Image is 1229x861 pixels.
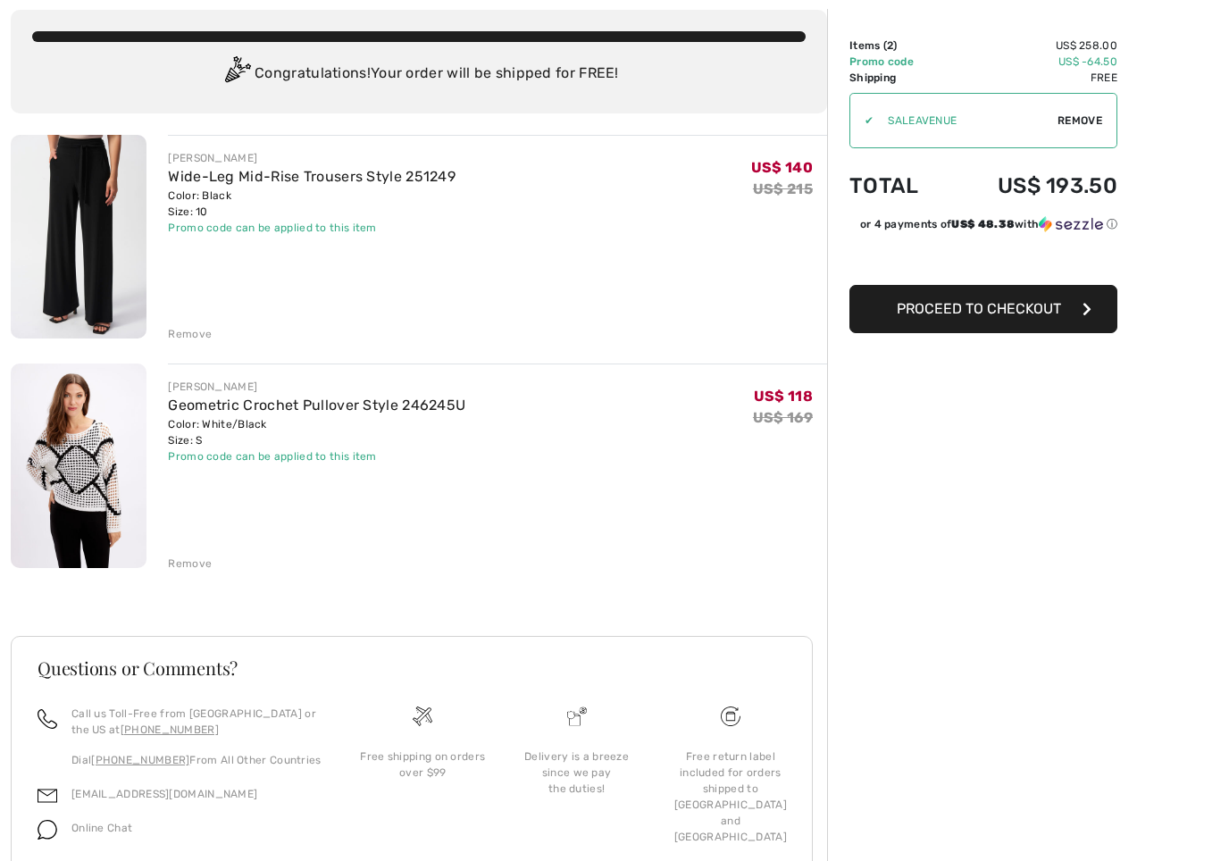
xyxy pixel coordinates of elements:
[753,180,813,197] s: US$ 215
[860,216,1117,232] div: or 4 payments of with
[38,709,57,729] img: call
[11,135,146,339] img: Wide-Leg Mid-Rise Trousers Style 251249
[71,788,257,800] a: [EMAIL_ADDRESS][DOMAIN_NAME]
[168,379,465,395] div: [PERSON_NAME]
[168,397,465,414] a: Geometric Crochet Pullover Style 246245U
[38,820,57,840] img: chat
[11,364,146,567] img: Geometric Crochet Pullover Style 246245U
[38,786,57,806] img: email
[168,168,456,185] a: Wide-Leg Mid-Rise Trousers Style 251249
[721,706,740,726] img: Free shipping on orders over $99
[849,238,1117,279] iframe: PayPal-paypal
[71,822,132,834] span: Online Chat
[948,70,1117,86] td: Free
[168,416,465,448] div: Color: White/Black Size: S
[754,388,813,405] span: US$ 118
[849,285,1117,333] button: Proceed to Checkout
[219,56,255,92] img: Congratulation2.svg
[121,723,219,736] a: [PHONE_NUMBER]
[168,220,456,236] div: Promo code can be applied to this item
[360,748,485,781] div: Free shipping on orders over $99
[168,188,456,220] div: Color: Black Size: 10
[897,300,1061,317] span: Proceed to Checkout
[849,38,948,54] td: Items ( )
[168,448,465,464] div: Promo code can be applied to this item
[71,706,324,738] p: Call us Toll-Free from [GEOGRAPHIC_DATA] or the US at
[753,409,813,426] s: US$ 169
[849,70,948,86] td: Shipping
[32,56,806,92] div: Congratulations! Your order will be shipped for FREE!
[168,556,212,572] div: Remove
[849,155,948,216] td: Total
[668,748,793,845] div: Free return label included for orders shipped to [GEOGRAPHIC_DATA] and [GEOGRAPHIC_DATA]
[1058,113,1102,129] span: Remove
[751,159,813,176] span: US$ 140
[71,752,324,768] p: Dial From All Other Countries
[567,706,587,726] img: Delivery is a breeze since we pay the duties!
[849,54,948,70] td: Promo code
[948,54,1117,70] td: US$ -64.50
[948,155,1117,216] td: US$ 193.50
[948,38,1117,54] td: US$ 258.00
[413,706,432,726] img: Free shipping on orders over $99
[1039,216,1103,232] img: Sezzle
[168,150,456,166] div: [PERSON_NAME]
[91,754,189,766] a: [PHONE_NUMBER]
[887,39,893,52] span: 2
[951,218,1015,230] span: US$ 48.38
[849,216,1117,238] div: or 4 payments ofUS$ 48.38withSezzle Click to learn more about Sezzle
[850,113,874,129] div: ✔
[514,748,639,797] div: Delivery is a breeze since we pay the duties!
[168,326,212,342] div: Remove
[38,659,786,677] h3: Questions or Comments?
[874,94,1058,147] input: Promo code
